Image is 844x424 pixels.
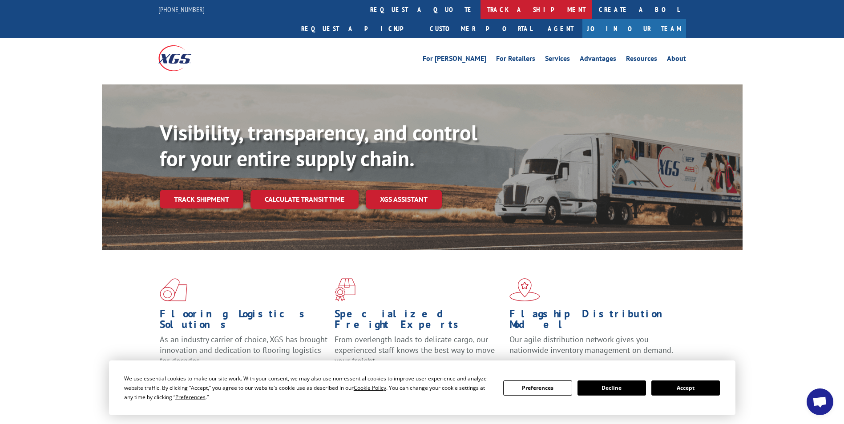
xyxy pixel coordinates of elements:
div: Open chat [807,388,833,415]
button: Preferences [503,380,572,396]
b: Visibility, transparency, and control for your entire supply chain. [160,119,477,172]
div: We use essential cookies to make our site work. With your consent, we may also use non-essential ... [124,374,493,402]
span: Cookie Policy [354,384,386,392]
a: Track shipment [160,190,243,208]
a: Resources [626,55,657,65]
a: XGS ASSISTANT [366,190,442,209]
h1: Specialized Freight Experts [335,308,503,334]
div: Cookie Consent Prompt [109,360,735,415]
p: From overlength loads to delicate cargo, our experienced staff knows the best way to move your fr... [335,334,503,374]
a: Advantages [580,55,616,65]
button: Accept [651,380,720,396]
a: For [PERSON_NAME] [423,55,486,65]
a: [PHONE_NUMBER] [158,5,205,14]
img: xgs-icon-total-supply-chain-intelligence-red [160,278,187,301]
a: Calculate transit time [250,190,359,209]
a: For Retailers [496,55,535,65]
img: xgs-icon-flagship-distribution-model-red [509,278,540,301]
h1: Flooring Logistics Solutions [160,308,328,334]
img: xgs-icon-focused-on-flooring-red [335,278,355,301]
a: About [667,55,686,65]
span: Our agile distribution network gives you nationwide inventory management on demand. [509,334,673,355]
span: As an industry carrier of choice, XGS has brought innovation and dedication to flooring logistics... [160,334,327,366]
a: Agent [539,19,582,38]
span: Preferences [175,393,206,401]
h1: Flagship Distribution Model [509,308,678,334]
a: Join Our Team [582,19,686,38]
a: Customer Portal [423,19,539,38]
a: Request a pickup [295,19,423,38]
button: Decline [577,380,646,396]
a: Services [545,55,570,65]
